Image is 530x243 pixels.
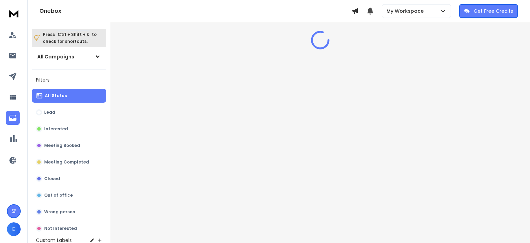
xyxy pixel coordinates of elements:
button: Meeting Booked [32,139,106,152]
p: Lead [44,110,55,115]
button: Get Free Credits [459,4,518,18]
p: Meeting Booked [44,143,80,148]
p: Closed [44,176,60,181]
button: Interested [32,122,106,136]
p: Get Free Credits [474,8,513,15]
h3: Filters [32,75,106,85]
p: My Workspace [386,8,426,15]
button: Out of office [32,188,106,202]
button: All Campaigns [32,50,106,64]
p: Interested [44,126,68,132]
span: Ctrl + Shift + k [57,30,90,38]
p: Wrong person [44,209,75,215]
button: E [7,222,21,236]
button: All Status [32,89,106,103]
button: Not Interested [32,222,106,235]
button: Lead [32,105,106,119]
p: Meeting Completed [44,159,89,165]
h1: All Campaigns [37,53,74,60]
button: Wrong person [32,205,106,219]
p: Out of office [44,193,73,198]
button: Meeting Completed [32,155,106,169]
p: Press to check for shortcuts. [43,31,97,45]
h1: Onebox [39,7,352,15]
p: All Status [45,93,67,99]
p: Not Interested [44,226,77,231]
button: Closed [32,172,106,186]
img: logo [7,7,21,20]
